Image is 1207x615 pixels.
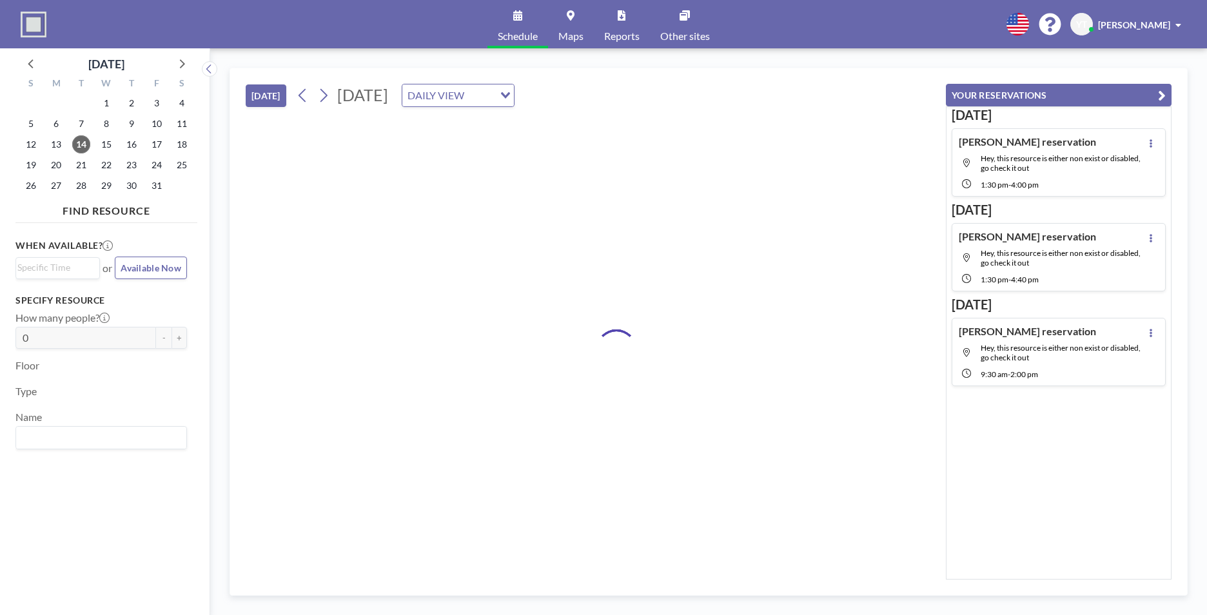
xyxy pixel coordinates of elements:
label: Type [15,385,37,398]
span: Tuesday, October 28, 2025 [72,177,90,195]
label: Name [15,411,42,424]
div: T [69,76,94,93]
span: Saturday, October 4, 2025 [173,94,191,112]
h3: [DATE] [952,297,1166,313]
span: Thursday, October 30, 2025 [123,177,141,195]
div: Search for option [16,427,186,449]
span: Monday, October 20, 2025 [47,156,65,174]
span: Wednesday, October 8, 2025 [97,115,115,133]
div: [DATE] [88,55,124,73]
h4: [PERSON_NAME] reservation [959,230,1096,243]
h4: FIND RESOURCE [15,199,197,217]
button: [DATE] [246,84,286,107]
span: Tuesday, October 21, 2025 [72,156,90,174]
span: Sunday, October 5, 2025 [22,115,40,133]
span: Friday, October 3, 2025 [148,94,166,112]
h3: Specify resource [15,295,187,306]
label: Floor [15,359,39,372]
input: Search for option [17,260,92,275]
span: DAILY VIEW [405,87,467,104]
span: Friday, October 10, 2025 [148,115,166,133]
button: Available Now [115,257,187,279]
div: S [19,76,44,93]
span: Friday, October 31, 2025 [148,177,166,195]
span: Monday, October 6, 2025 [47,115,65,133]
span: Tuesday, October 14, 2025 [72,135,90,153]
button: - [156,327,172,349]
span: - [1008,275,1011,284]
span: - [1008,369,1010,379]
div: W [94,76,119,93]
span: Tuesday, October 7, 2025 [72,115,90,133]
span: Thursday, October 16, 2025 [123,135,141,153]
span: Monday, October 27, 2025 [47,177,65,195]
label: How many people? [15,311,110,324]
span: Wednesday, October 22, 2025 [97,156,115,174]
span: Hey, this resource is either non exist or disabled, go check it out [981,153,1141,173]
span: Sunday, October 12, 2025 [22,135,40,153]
button: + [172,327,187,349]
span: Sunday, October 26, 2025 [22,177,40,195]
span: Wednesday, October 1, 2025 [97,94,115,112]
span: Other sites [660,31,710,41]
h3: [DATE] [952,107,1166,123]
button: YOUR RESERVATIONS [946,84,1172,106]
span: 1:30 PM [981,180,1008,190]
span: Thursday, October 9, 2025 [123,115,141,133]
span: Available Now [121,262,181,273]
div: Search for option [402,84,514,106]
span: Friday, October 17, 2025 [148,135,166,153]
span: Wednesday, October 29, 2025 [97,177,115,195]
h3: [DATE] [952,202,1166,218]
span: Hey, this resource is either non exist or disabled, go check it out [981,343,1141,362]
span: Maps [558,31,584,41]
span: Friday, October 24, 2025 [148,156,166,174]
span: Monday, October 13, 2025 [47,135,65,153]
div: S [169,76,194,93]
h4: [PERSON_NAME] reservation [959,325,1096,338]
span: Wednesday, October 15, 2025 [97,135,115,153]
span: Thursday, October 2, 2025 [123,94,141,112]
div: T [119,76,144,93]
span: Thursday, October 23, 2025 [123,156,141,174]
div: M [44,76,69,93]
input: Search for option [468,87,493,104]
span: Saturday, October 18, 2025 [173,135,191,153]
span: Reports [604,31,640,41]
div: Search for option [16,258,99,277]
span: Saturday, October 25, 2025 [173,156,191,174]
span: [DATE] [337,85,388,104]
span: or [103,262,112,275]
span: Hey, this resource is either non exist or disabled, go check it out [981,248,1141,268]
span: 2:00 PM [1010,369,1038,379]
span: Sunday, October 19, 2025 [22,156,40,174]
span: 9:30 AM [981,369,1008,379]
h4: [PERSON_NAME] reservation [959,135,1096,148]
span: 4:00 PM [1011,180,1039,190]
span: [PERSON_NAME] [1098,19,1170,30]
span: YT [1076,19,1087,30]
img: organization-logo [21,12,46,37]
div: F [144,76,169,93]
span: 4:40 PM [1011,275,1039,284]
span: Schedule [498,31,538,41]
span: - [1008,180,1011,190]
input: Search for option [17,429,179,446]
span: 1:30 PM [981,275,1008,284]
span: Saturday, October 11, 2025 [173,115,191,133]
